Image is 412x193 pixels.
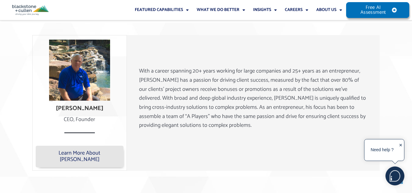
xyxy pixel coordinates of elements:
[386,167,404,185] img: users%2F5SSOSaKfQqXq3cFEnIZRYMEs4ra2%2Fmedia%2Fimages%2F-Bulle%20blanche%20sans%20fond%20%2B%20ma...
[36,105,124,112] h4: [PERSON_NAME]
[346,2,409,18] a: Free AI Assessment
[36,146,124,167] a: Learn More About [PERSON_NAME]
[365,140,399,160] div: Need help ?
[139,67,368,130] p: With a career spanning 20+ years working for large companies and 25+ years as an entrepreneur, [P...
[358,5,388,15] span: Free AI Assessment
[36,115,124,124] div: CEO, Founder
[399,141,403,160] div: ✕
[49,38,110,102] img: Lee Blackstone
[40,150,119,163] span: Learn More About [PERSON_NAME]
